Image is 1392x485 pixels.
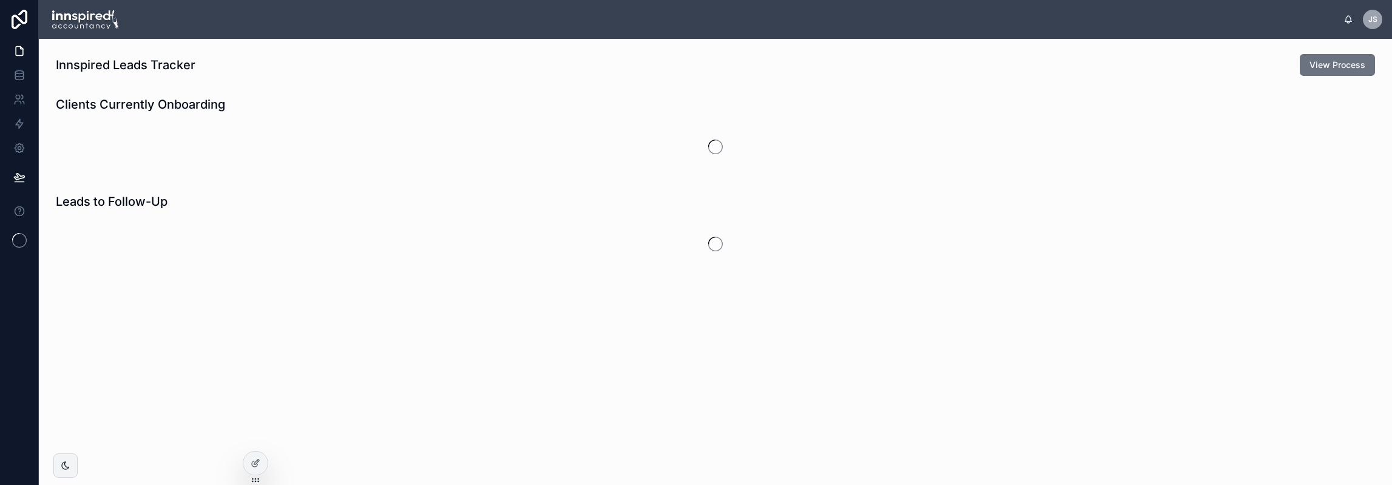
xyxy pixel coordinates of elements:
[56,56,195,73] h1: Innspired Leads Tracker
[1368,15,1377,24] span: JS
[1300,54,1375,76] button: View Process
[129,17,1343,22] div: scrollable content
[56,193,167,210] h1: Leads to Follow-Up
[56,96,225,113] h1: Clients Currently Onboarding
[1309,59,1365,71] span: View Process
[49,10,119,29] img: App logo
